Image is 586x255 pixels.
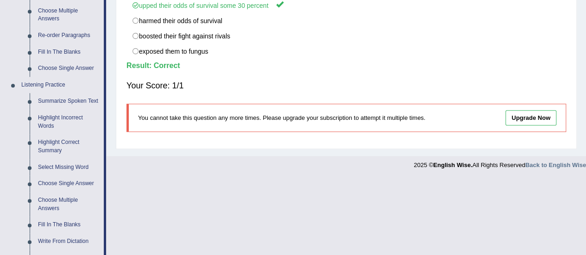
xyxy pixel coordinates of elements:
[126,28,566,44] label: boosted their fight against rivals
[126,62,566,70] h4: Result:
[525,162,586,168] a: Back to English Wise
[34,110,104,134] a: Highlight Incorrect Words
[414,156,586,169] div: 2025 © All Rights Reserved
[34,93,104,110] a: Summarize Spoken Text
[34,175,104,192] a: Choose Single Answer
[34,27,104,44] a: Re-order Paragraphs
[505,110,556,125] a: Upgrade Now
[126,75,566,97] div: Your Score: 1/1
[34,44,104,61] a: Fill In The Blanks
[17,77,104,93] a: Listening Practice
[34,159,104,176] a: Select Missing Word
[34,233,104,250] a: Write From Dictation
[126,13,566,29] label: harmed their odds of survival
[34,60,104,77] a: Choose Single Answer
[34,134,104,159] a: Highlight Correct Summary
[138,113,452,122] p: You cannot take this question any more times. Please upgrade your subscription to attempt it mult...
[433,162,472,168] strong: English Wise.
[34,192,104,217] a: Choose Multiple Answers
[34,217,104,233] a: Fill In The Blanks
[126,44,566,59] label: exposed them to fungus
[34,3,104,27] a: Choose Multiple Answers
